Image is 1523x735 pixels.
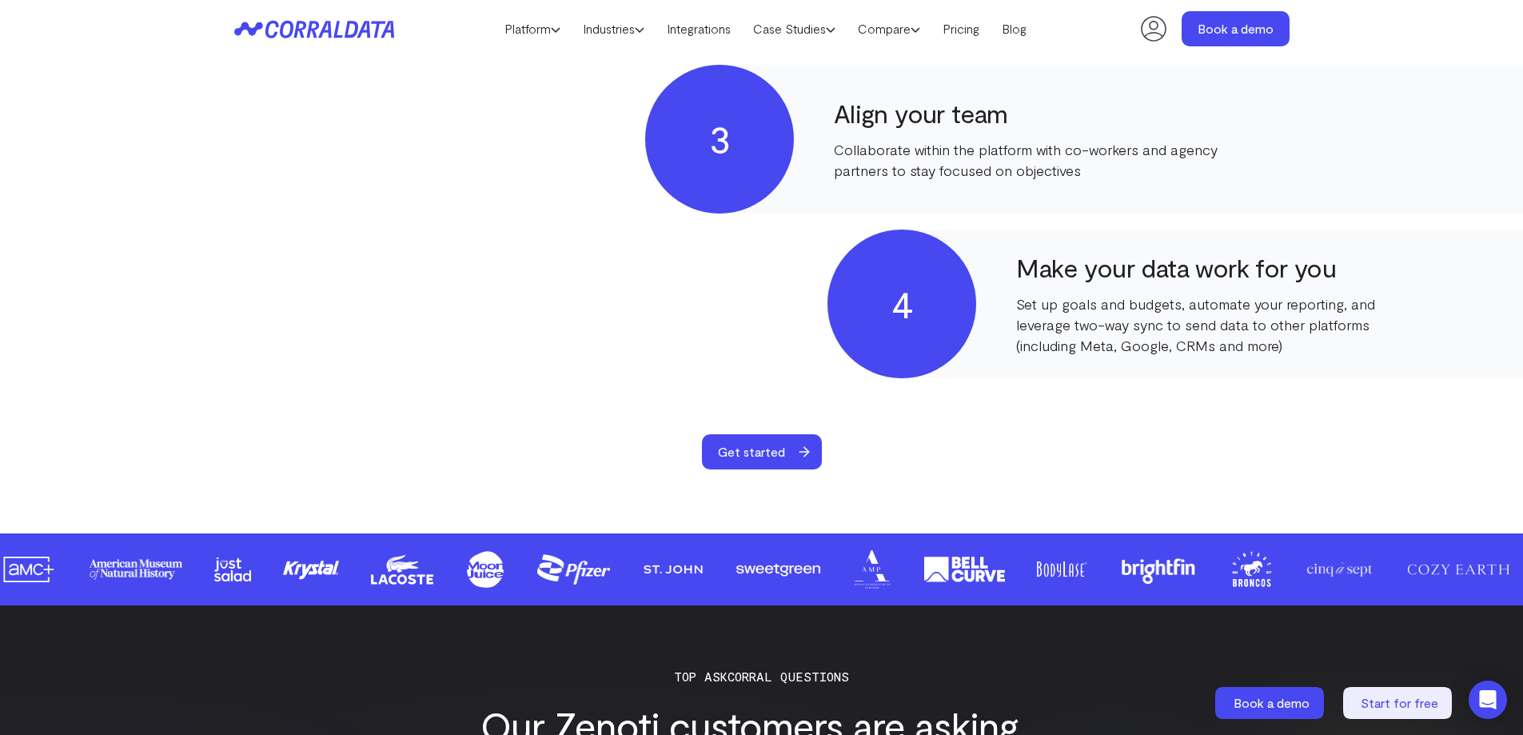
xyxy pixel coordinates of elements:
[1215,687,1327,719] a: Book a demo
[702,434,836,469] a: Get started
[991,17,1038,41] a: Blog
[242,669,1282,684] p: Top ASKCorral Questions
[1182,11,1290,46] a: Book a demo
[702,434,801,469] span: Get started
[834,98,1218,127] h4: Align your team
[1016,294,1400,356] p: Set up goals and budgets, automate your reporting, and leverage two-way sync to send data to othe...
[572,17,656,41] a: Industries
[1469,681,1507,719] div: Open Intercom Messenger
[931,17,991,41] a: Pricing
[847,17,931,41] a: Compare
[1343,687,1455,719] a: Start for free
[834,139,1218,181] p: Collaborate within the platform with co-workers and agency partners to stay focused on objectives
[645,65,794,214] div: 3
[493,17,572,41] a: Platform
[1016,253,1400,282] h4: Make your data work for you
[656,17,742,41] a: Integrations
[742,17,847,41] a: Case Studies
[827,230,976,378] div: 4
[1361,695,1438,710] span: Start for free
[1234,695,1310,710] span: Book a demo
